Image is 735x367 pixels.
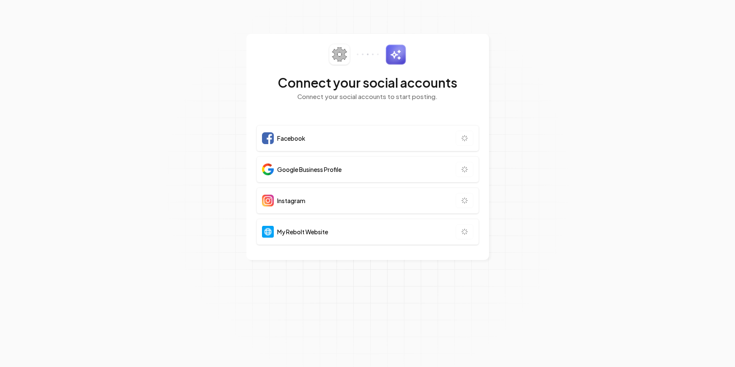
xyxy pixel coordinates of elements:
[257,92,479,102] p: Connect your social accounts to start posting.
[277,134,305,142] span: Facebook
[385,44,406,65] img: sparkles.svg
[262,132,274,144] img: Facebook
[357,54,379,55] img: connector-dots.svg
[257,75,479,90] h2: Connect your social accounts
[262,226,274,238] img: Website
[262,163,274,175] img: Google
[277,165,342,174] span: Google Business Profile
[277,228,328,236] span: My Rebolt Website
[262,195,274,206] img: Instagram
[277,196,305,205] span: Instagram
